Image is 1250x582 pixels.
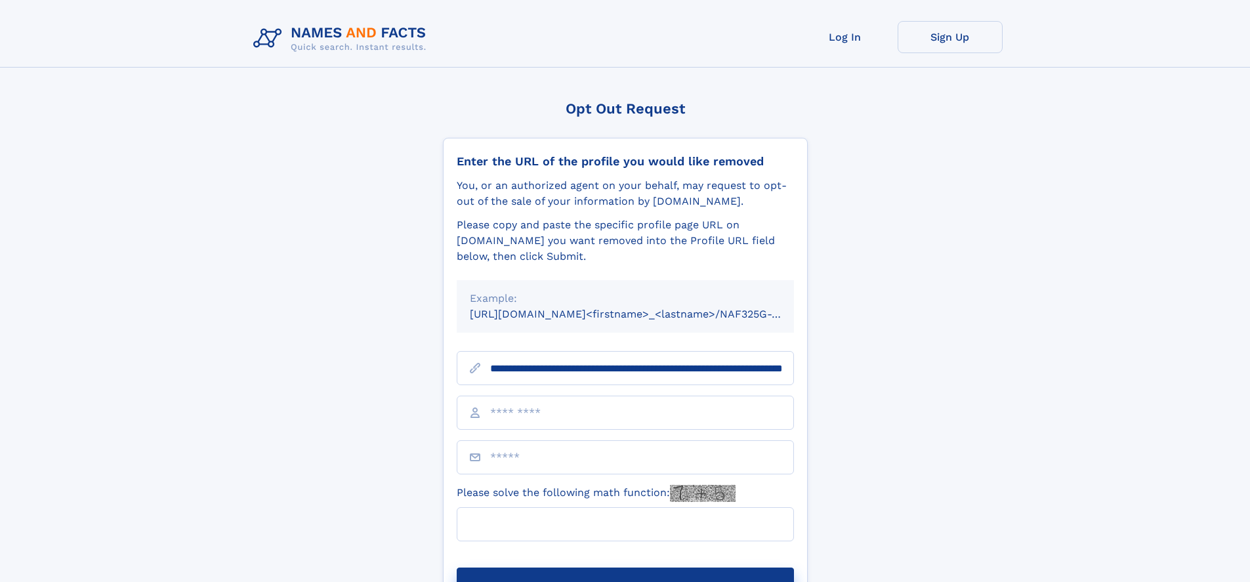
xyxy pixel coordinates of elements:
[457,178,794,209] div: You, or an authorized agent on your behalf, may request to opt-out of the sale of your informatio...
[470,308,819,320] small: [URL][DOMAIN_NAME]<firstname>_<lastname>/NAF325G-xxxxxxxx
[470,291,781,306] div: Example:
[898,21,1003,53] a: Sign Up
[457,217,794,264] div: Please copy and paste the specific profile page URL on [DOMAIN_NAME] you want removed into the Pr...
[457,485,736,502] label: Please solve the following math function:
[457,154,794,169] div: Enter the URL of the profile you would like removed
[793,21,898,53] a: Log In
[248,21,437,56] img: Logo Names and Facts
[443,100,808,117] div: Opt Out Request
